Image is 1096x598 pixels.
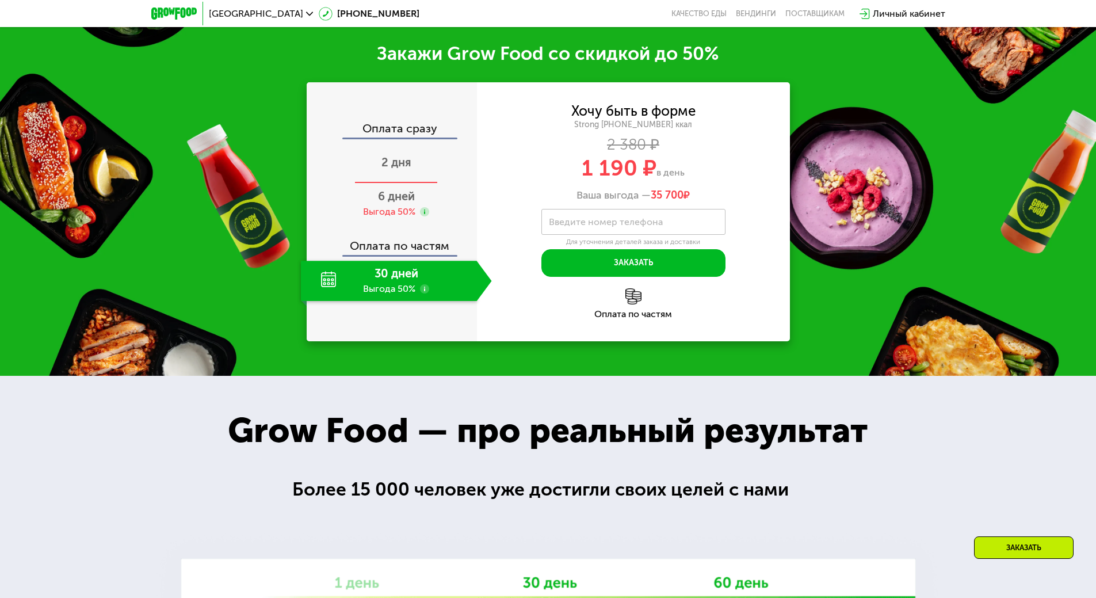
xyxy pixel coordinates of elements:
[625,288,641,304] img: l6xcnZfty9opOoJh.png
[582,155,656,181] span: 1 190 ₽
[656,167,685,178] span: в день
[292,475,804,504] div: Более 15 000 человек уже достигли своих целей с нами
[974,536,1074,559] div: Заказать
[203,405,893,456] div: Grow Food — про реальный результат
[671,9,727,18] a: Качество еды
[541,238,725,247] div: Для уточнения деталей заказа и доставки
[651,189,683,201] span: 35 700
[477,310,790,319] div: Оплата по частям
[477,120,790,130] div: Strong [PHONE_NUMBER] ккал
[785,9,845,18] div: поставщикам
[477,139,790,151] div: 2 380 ₽
[873,7,945,21] div: Личный кабинет
[308,228,477,255] div: Оплата по частям
[541,249,725,277] button: Заказать
[549,219,663,225] label: Введите номер телефона
[571,105,696,117] div: Хочу быть в форме
[477,189,790,202] div: Ваша выгода —
[736,9,776,18] a: Вендинги
[209,9,303,18] span: [GEOGRAPHIC_DATA]
[363,205,415,218] div: Выгода 50%
[319,7,419,21] a: [PHONE_NUMBER]
[651,189,690,202] span: ₽
[378,189,415,203] span: 6 дней
[308,123,477,138] div: Оплата сразу
[381,155,411,169] span: 2 дня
